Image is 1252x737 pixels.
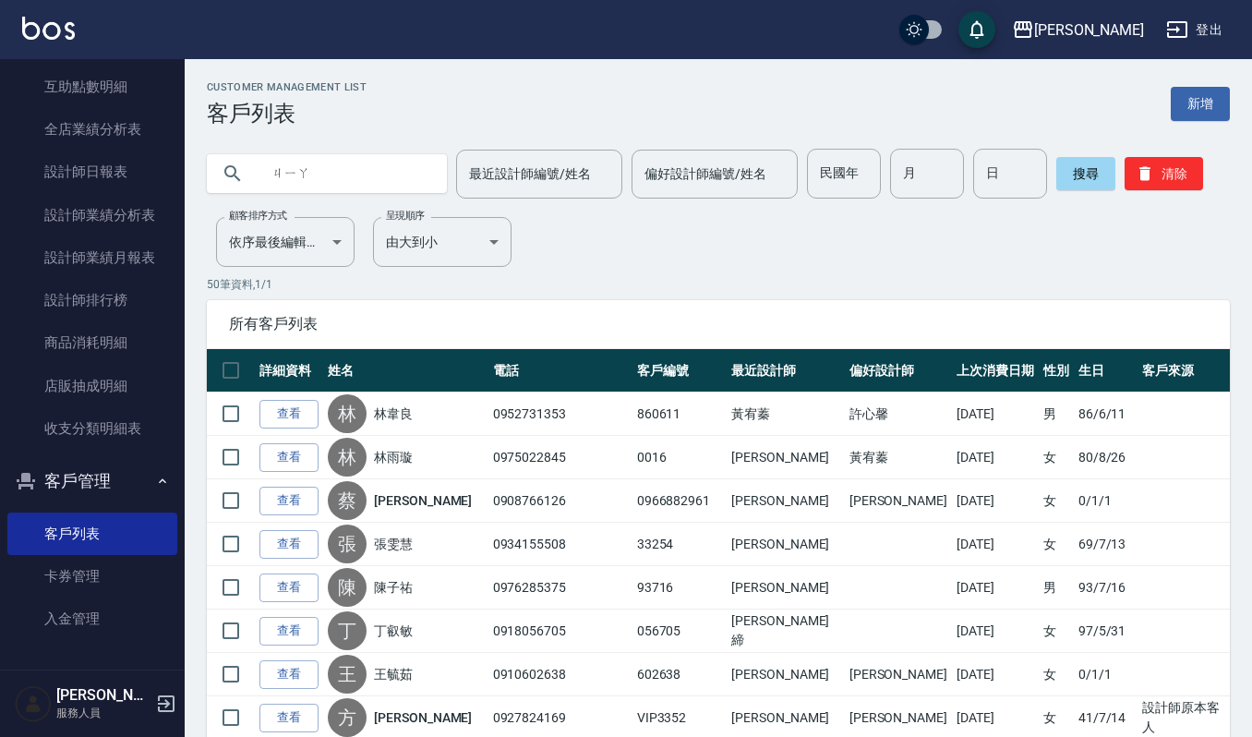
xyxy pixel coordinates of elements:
a: 查看 [259,704,319,732]
a: 查看 [259,530,319,559]
a: 設計師業績月報表 [7,236,177,279]
a: 查看 [259,400,319,429]
img: Logo [22,17,75,40]
td: 0908766126 [488,479,632,523]
div: 方 [328,698,367,737]
a: [PERSON_NAME] [374,491,472,510]
th: 客戶編號 [632,349,727,393]
a: 查看 [259,487,319,515]
td: [PERSON_NAME] [727,653,845,696]
td: 93716 [632,566,727,610]
td: 0910602638 [488,653,632,696]
a: 全店業績分析表 [7,108,177,151]
a: 查看 [259,574,319,602]
td: 女 [1039,653,1074,696]
td: 0952731353 [488,393,632,436]
a: 王毓茹 [374,665,413,683]
button: save [958,11,995,48]
th: 最近設計師 [727,349,845,393]
a: 商品消耗明細 [7,321,177,364]
td: [PERSON_NAME] [845,653,952,696]
a: 卡券管理 [7,555,177,598]
a: 新增 [1171,87,1230,121]
td: 056705 [632,610,727,653]
a: 查看 [259,660,319,689]
div: 林 [328,438,367,477]
td: 93/7/16 [1074,566,1138,610]
a: 店販抽成明細 [7,365,177,407]
td: [DATE] [952,566,1039,610]
td: [DATE] [952,653,1039,696]
td: 602638 [632,653,727,696]
div: 王 [328,655,367,694]
h2: Customer Management List [207,81,367,93]
td: [DATE] [952,436,1039,479]
td: 0934155508 [488,523,632,566]
a: 丁叡敏 [374,622,413,640]
button: [PERSON_NAME] [1005,11,1151,49]
button: 搜尋 [1056,157,1115,190]
td: 黃宥蓁 [845,436,952,479]
td: 0/1/1 [1074,653,1138,696]
a: 客戶列表 [7,513,177,555]
td: 0975022845 [488,436,632,479]
td: 男 [1039,393,1074,436]
div: 由大到小 [373,217,512,267]
td: 97/5/31 [1074,610,1138,653]
a: 設計師業績分析表 [7,194,177,236]
th: 姓名 [323,349,488,393]
td: 女 [1039,479,1074,523]
td: [PERSON_NAME] [845,479,952,523]
td: 男 [1039,566,1074,610]
a: 張雯慧 [374,535,413,553]
td: 女 [1039,523,1074,566]
td: 0976285375 [488,566,632,610]
div: 丁 [328,611,367,650]
td: 0966882961 [632,479,727,523]
div: 蔡 [328,481,367,520]
div: 依序最後編輯時間 [216,217,355,267]
td: [PERSON_NAME]締 [727,610,845,653]
td: 0918056705 [488,610,632,653]
a: 查看 [259,617,319,646]
td: 黃宥蓁 [727,393,845,436]
a: 入金管理 [7,598,177,640]
a: 林雨璇 [374,448,413,466]
h5: [PERSON_NAME] [56,686,150,705]
a: 互助點數明細 [7,66,177,108]
th: 上次消費日期 [952,349,1039,393]
div: 林 [328,394,367,433]
h3: 客戶列表 [207,101,367,127]
td: [PERSON_NAME] [727,523,845,566]
th: 偏好設計師 [845,349,952,393]
button: 清除 [1125,157,1203,190]
div: 張 [328,525,367,563]
td: [PERSON_NAME] [727,436,845,479]
a: 設計師排行榜 [7,279,177,321]
a: 陳子祐 [374,578,413,597]
td: [PERSON_NAME] [727,566,845,610]
label: 呈現順序 [386,209,425,223]
td: 0/1/1 [1074,479,1138,523]
td: 0016 [632,436,727,479]
img: Person [15,685,52,722]
td: 女 [1039,610,1074,653]
td: 80/8/26 [1074,436,1138,479]
button: 登出 [1159,13,1230,47]
div: [PERSON_NAME] [1034,18,1144,42]
a: 林韋良 [374,405,413,423]
th: 電話 [488,349,632,393]
p: 服務人員 [56,705,150,721]
span: 所有客戶列表 [229,315,1208,333]
a: 設計師日報表 [7,151,177,193]
a: 收支分類明細表 [7,407,177,450]
td: 86/6/11 [1074,393,1138,436]
p: 50 筆資料, 1 / 1 [207,276,1230,293]
a: [PERSON_NAME] [374,708,472,727]
td: 許心馨 [845,393,952,436]
td: [DATE] [952,523,1039,566]
th: 客戶來源 [1138,349,1230,393]
td: [DATE] [952,479,1039,523]
td: 33254 [632,523,727,566]
td: [PERSON_NAME] [727,479,845,523]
